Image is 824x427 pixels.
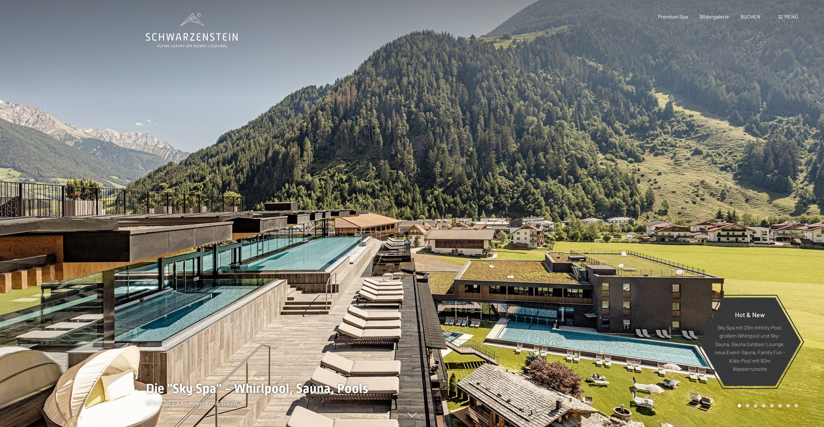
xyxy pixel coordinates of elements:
[762,404,766,408] div: Carousel Page 4
[700,13,729,19] a: Bildergalerie
[735,310,765,318] span: Hot & New
[794,404,798,408] div: Carousel Page 8
[786,404,790,408] div: Carousel Page 7
[778,404,782,408] div: Carousel Page 6
[698,297,801,386] a: Hot & New Sky Spa mit 23m Infinity Pool, großem Whirlpool und Sky-Sauna, Sauna Outdoor Lounge, ne...
[735,404,798,408] div: Carousel Pagination
[715,323,785,373] p: Sky Spa mit 23m Infinity Pool, großem Whirlpool und Sky-Sauna, Sauna Outdoor Lounge, neue Event-S...
[746,404,749,408] div: Carousel Page 2
[754,404,757,408] div: Carousel Page 3
[658,13,688,19] a: Premium Spa
[738,404,741,408] div: Carousel Page 1 (Current Slide)
[741,13,760,19] a: BUCHEN
[770,404,774,408] div: Carousel Page 5
[784,13,798,19] span: Menü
